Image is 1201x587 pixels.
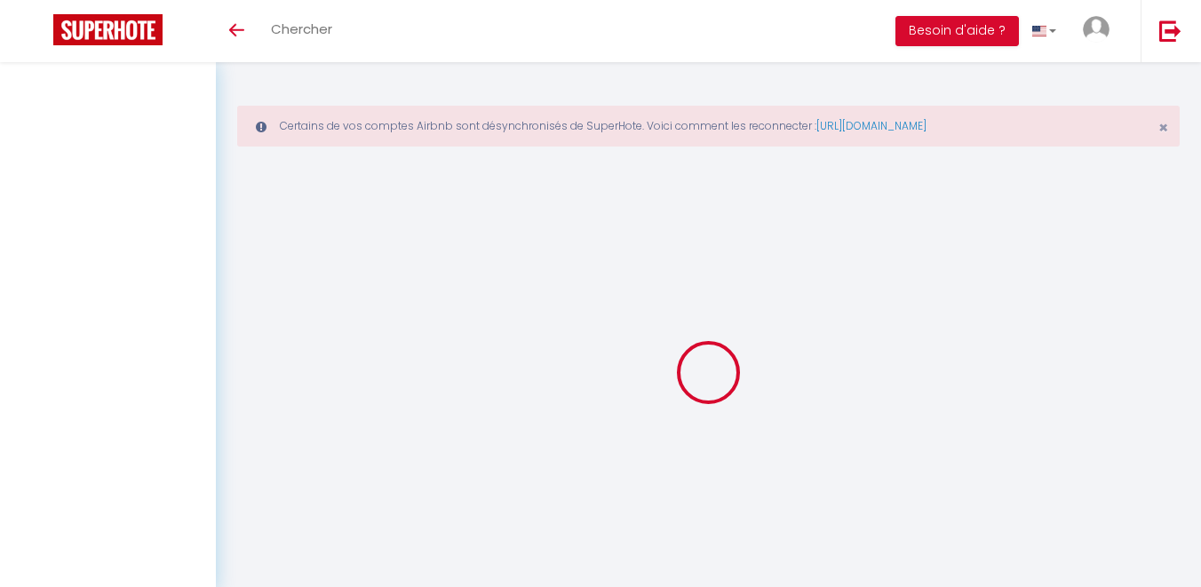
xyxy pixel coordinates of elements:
img: ... [1083,16,1110,43]
span: × [1158,116,1168,139]
span: Chercher [271,20,332,38]
a: [URL][DOMAIN_NAME] [816,118,927,133]
div: Certains de vos comptes Airbnb sont désynchronisés de SuperHote. Voici comment les reconnecter : [237,106,1180,147]
button: Besoin d'aide ? [895,16,1019,46]
img: Super Booking [53,14,163,45]
img: logout [1159,20,1181,42]
button: Close [1158,120,1168,136]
